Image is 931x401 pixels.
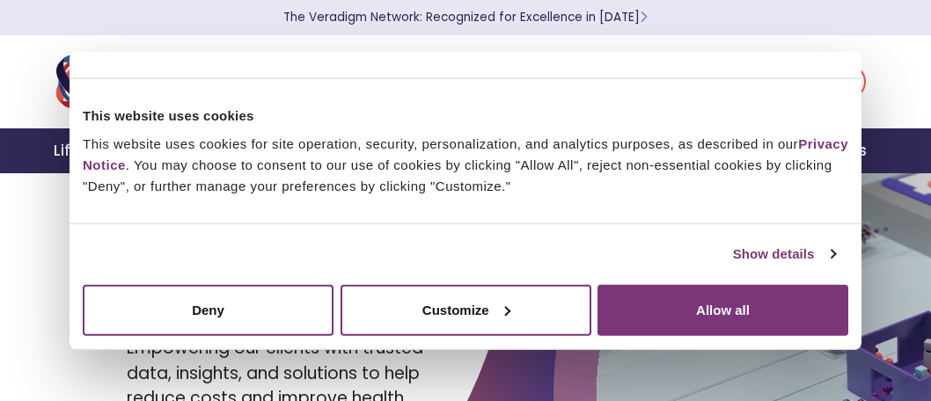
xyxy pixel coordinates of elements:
[341,284,591,335] button: Customize
[83,135,848,171] a: Privacy Notice
[283,9,648,26] a: The Veradigm Network: Recognized for Excellence in [DATE]Learn More
[43,128,168,173] a: Life Sciences
[83,106,848,127] div: This website uses cookies
[733,244,835,265] a: Show details
[83,284,334,335] button: Deny
[597,284,848,335] button: Allow all
[640,9,648,26] span: Learn More
[83,133,848,196] div: This website uses cookies for site operation, security, personalization, and analytics purposes, ...
[56,53,298,111] img: Veradigm logo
